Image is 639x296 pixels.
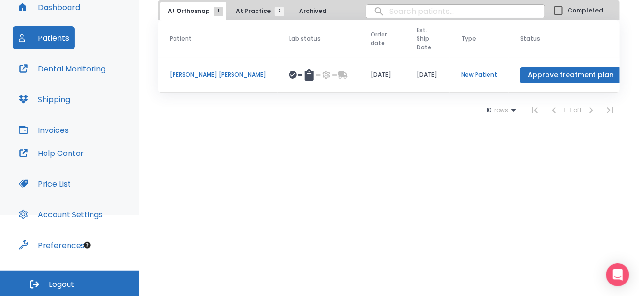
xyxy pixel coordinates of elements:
[83,241,92,249] div: Tooltip anchor
[49,279,74,290] span: Logout
[13,203,108,226] button: Account Settings
[461,35,476,43] span: Type
[13,88,76,111] button: Shipping
[520,35,540,43] span: Status
[170,35,192,43] span: Patient
[236,7,279,15] span: At Practice
[289,35,321,43] span: Lab status
[275,7,284,16] span: 2
[606,263,629,286] div: Open Intercom Messenger
[13,57,111,80] button: Dental Monitoring
[168,7,219,15] span: At Orthosnap
[492,107,508,114] span: rows
[359,58,405,93] td: [DATE]
[520,67,621,83] button: Approve treatment plan
[405,58,450,93] td: [DATE]
[13,142,90,165] button: Help Center
[13,234,91,257] button: Preferences
[13,118,74,142] button: Invoices
[461,71,497,79] p: New Patient
[214,7,223,16] span: 1
[574,106,581,114] span: of 1
[289,2,337,20] button: Archived
[366,2,545,21] input: search
[13,26,75,49] button: Patients
[486,107,492,114] span: 10
[170,71,266,79] p: [PERSON_NAME] [PERSON_NAME]
[13,172,77,195] button: Price List
[564,106,574,114] span: 1 - 1
[371,30,387,47] span: Order date
[160,2,339,20] div: tabs
[568,6,604,15] span: Completed
[417,26,431,52] span: Est. Ship Date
